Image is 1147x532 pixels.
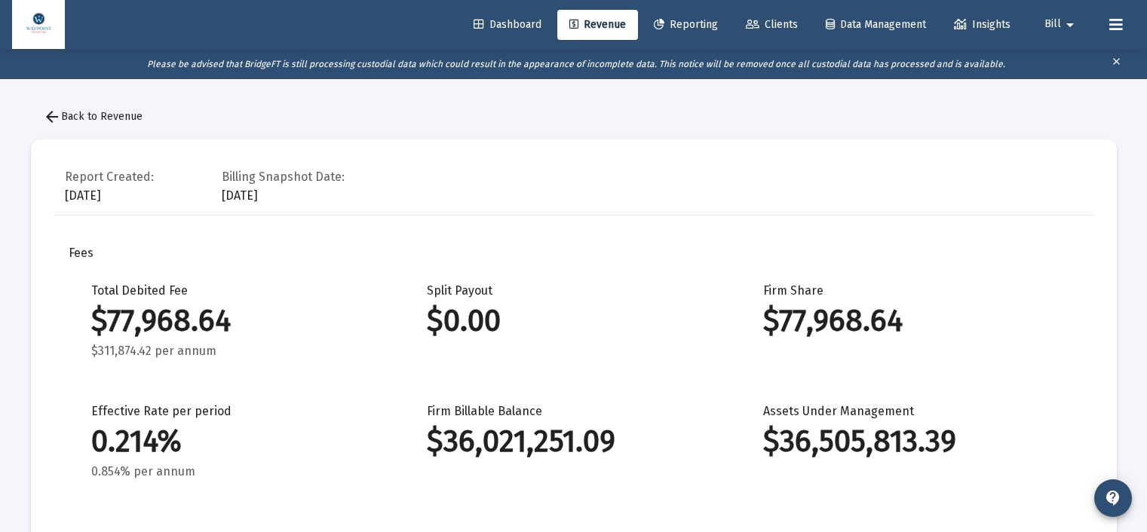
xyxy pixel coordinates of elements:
span: Revenue [569,18,626,31]
i: Please be advised that BridgeFT is still processing custodial data which could result in the appe... [147,59,1005,69]
a: Revenue [557,10,638,40]
div: Billing Snapshot Date: [222,170,345,185]
span: Insights [954,18,1011,31]
a: Reporting [642,10,730,40]
span: Back to Revenue [43,110,143,123]
div: 0.214% [91,434,382,449]
span: Data Management [826,18,926,31]
div: Assets Under Management [763,404,1054,479]
span: Clients [746,18,798,31]
div: $77,968.64 [763,313,1054,329]
div: 0.854% per annum [91,464,382,479]
div: Firm Billable Balance [427,404,718,479]
div: [DATE] [222,166,345,203]
div: Split Payout [427,283,718,359]
span: Dashboard [474,18,541,31]
mat-icon: contact_support [1104,489,1122,507]
mat-icon: clear [1111,53,1122,75]
div: [DATE] [65,166,154,203]
div: Report Created: [65,170,154,185]
div: $311,874.42 per annum [91,344,382,359]
div: Firm Share [763,283,1054,359]
div: Fees [69,246,1079,261]
mat-icon: arrow_back [43,108,61,126]
mat-icon: arrow_drop_down [1061,10,1079,40]
div: Total Debited Fee [91,283,382,359]
span: Bill [1044,18,1061,31]
button: Bill [1026,9,1097,39]
a: Clients [734,10,810,40]
img: Dashboard [23,10,54,40]
a: Insights [942,10,1023,40]
button: Back to Revenue [31,102,155,132]
div: $36,021,251.09 [427,434,718,449]
div: $77,968.64 [91,313,382,329]
div: Effective Rate per period [91,404,382,479]
div: $0.00 [427,313,718,329]
a: Data Management [814,10,938,40]
a: Dashboard [462,10,554,40]
div: $36,505,813.39 [763,434,1054,449]
span: Reporting [654,18,718,31]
